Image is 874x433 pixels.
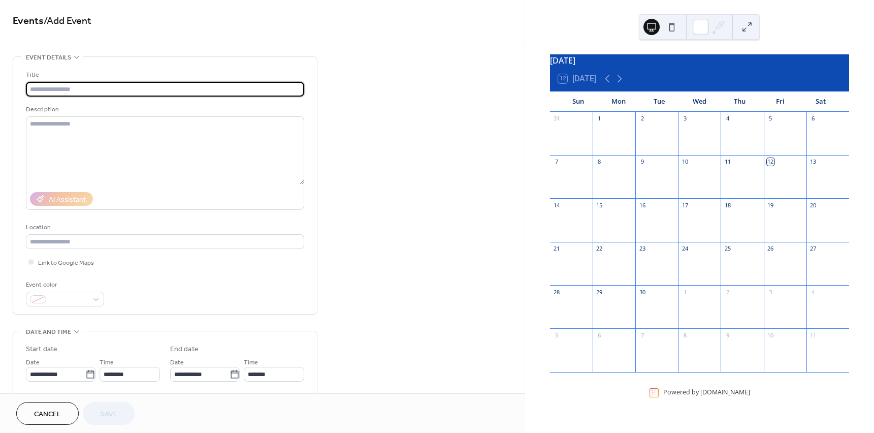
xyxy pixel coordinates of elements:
[16,402,79,425] button: Cancel
[810,288,817,296] div: 4
[550,54,849,67] div: [DATE]
[598,91,639,112] div: Mon
[244,357,258,368] span: Time
[681,245,689,253] div: 24
[681,158,689,166] div: 10
[596,158,603,166] div: 8
[679,91,720,112] div: Wed
[724,288,731,296] div: 2
[26,327,71,337] span: Date and time
[767,288,774,296] div: 3
[638,201,646,209] div: 16
[767,245,774,253] div: 26
[810,245,817,253] div: 27
[553,288,561,296] div: 28
[26,344,57,355] div: Start date
[596,201,603,209] div: 15
[724,115,731,122] div: 4
[810,158,817,166] div: 13
[26,357,40,368] span: Date
[663,388,750,397] div: Powered by
[553,158,561,166] div: 7
[767,331,774,339] div: 10
[596,331,603,339] div: 6
[558,91,599,112] div: Sun
[553,331,561,339] div: 5
[810,115,817,122] div: 6
[596,115,603,122] div: 1
[720,91,760,112] div: Thu
[810,201,817,209] div: 20
[767,201,774,209] div: 19
[100,357,114,368] span: Time
[638,158,646,166] div: 9
[13,11,44,31] a: Events
[596,245,603,253] div: 22
[681,201,689,209] div: 17
[170,344,199,355] div: End date
[724,331,731,339] div: 9
[638,288,646,296] div: 30
[681,331,689,339] div: 8
[553,115,561,122] div: 31
[170,357,184,368] span: Date
[767,115,774,122] div: 5
[639,91,679,112] div: Tue
[38,258,94,268] span: Link to Google Maps
[681,288,689,296] div: 1
[767,158,774,166] div: 12
[724,158,731,166] div: 11
[700,388,750,397] a: [DOMAIN_NAME]
[724,245,731,253] div: 25
[800,91,841,112] div: Sat
[26,280,102,290] div: Event color
[681,115,689,122] div: 3
[810,331,817,339] div: 11
[596,288,603,296] div: 29
[553,245,561,253] div: 21
[26,70,302,80] div: Title
[638,245,646,253] div: 23
[26,52,71,63] span: Event details
[638,331,646,339] div: 7
[44,11,91,31] span: / Add Event
[724,201,731,209] div: 18
[26,222,302,233] div: Location
[638,115,646,122] div: 2
[26,104,302,115] div: Description
[34,409,61,420] span: Cancel
[553,201,561,209] div: 14
[760,91,801,112] div: Fri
